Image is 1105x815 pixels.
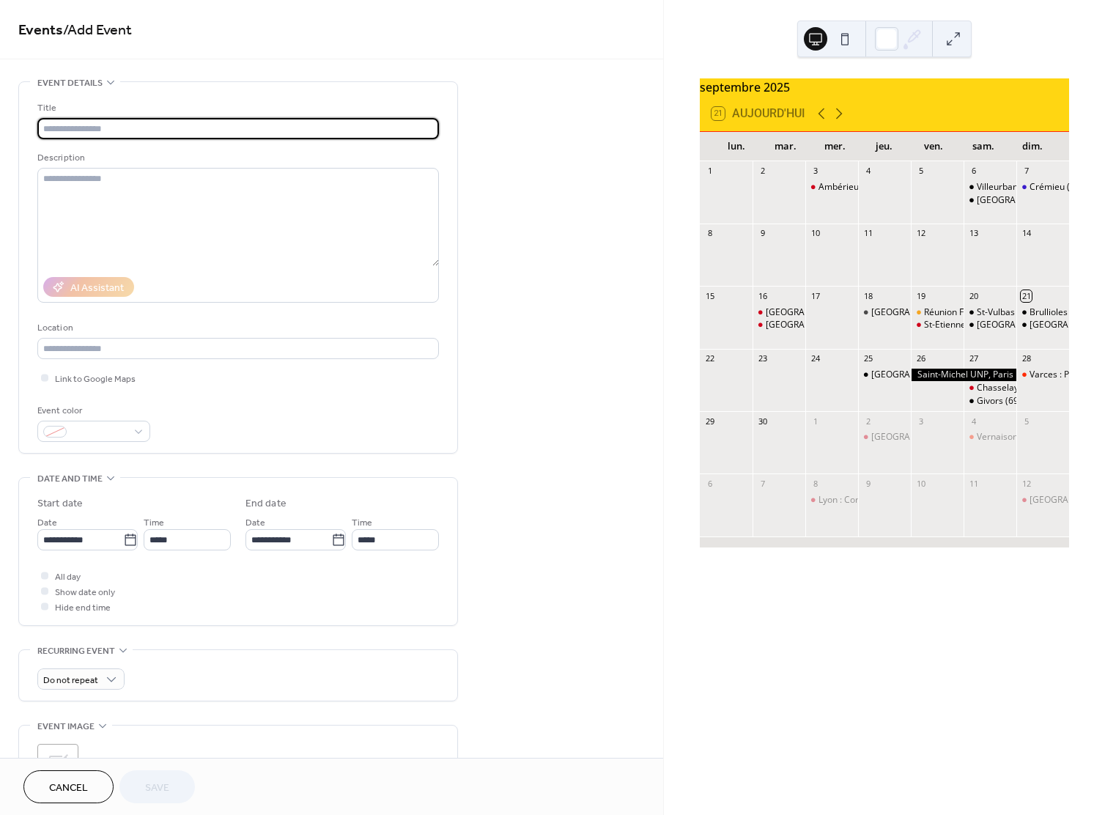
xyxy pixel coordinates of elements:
div: 9 [757,228,768,239]
div: Location [37,320,436,336]
span: Date [245,515,265,531]
span: Show date only [55,585,115,600]
div: 15 [704,290,715,301]
div: 6 [704,478,715,489]
div: Givors (69):[PERSON_NAME] [977,395,1093,407]
div: Brullioles (69). Repas Légion [1016,306,1069,319]
button: Cancel [23,770,114,803]
div: septembre 2025 [700,78,1069,96]
div: St-Etienne. Conf; terrorisme [924,319,1038,331]
div: Event color [37,403,147,418]
div: Chasselay (69) Tata sénégalais [964,382,1016,394]
div: 25 [862,353,873,364]
div: Lyon : Journées patrimoine [1016,319,1069,331]
div: Lyon. Dédicace [858,431,911,443]
div: mar. [761,132,810,161]
div: 1 [704,166,715,177]
a: Events [18,16,63,45]
div: 14 [1021,228,1032,239]
div: End date [245,496,287,512]
div: [GEOGRAPHIC_DATA] : Harkis [871,369,993,381]
div: Givors (69):Harkis [964,395,1016,407]
div: Varces : Passation de commandement 7ème BCA [1016,369,1069,381]
div: dim. [1008,132,1057,161]
div: 12 [915,228,926,239]
span: Date [37,515,57,531]
div: mer. [810,132,860,161]
div: St-Vulbas (01) : Passeurs du clair de lune [964,306,1016,319]
span: Event details [37,75,103,91]
span: Cancel [49,781,88,796]
div: ven. [909,132,958,161]
span: Time [144,515,164,531]
span: / Add Event [63,16,132,45]
div: Saint-Michel UNP, Paris [911,369,1016,381]
span: Link to Google Maps [55,372,136,387]
span: Time [352,515,372,531]
div: ; [37,744,78,785]
div: 17 [810,290,821,301]
div: [GEOGRAPHIC_DATA]. Aviation [766,306,892,319]
div: 4 [862,166,873,177]
div: sam. [958,132,1008,161]
div: Ambérieu (01) Prise de commandement [818,181,982,193]
div: 22 [704,353,715,364]
div: 5 [915,166,926,177]
div: 12 [1021,478,1032,489]
div: 5 [1021,416,1032,427]
div: 10 [915,478,926,489]
div: Start date [37,496,83,512]
div: 3 [810,166,821,177]
div: 1 [810,416,821,427]
div: 4 [968,416,979,427]
div: Vernaison (69) Saint-Michel [964,431,1016,443]
div: Title [37,100,436,116]
div: [GEOGRAPHIC_DATA]. Dédicace [871,431,1002,443]
div: Villeurbanne (69) Libération [977,181,1090,193]
span: Recurring event [37,643,115,659]
div: 9 [862,478,873,489]
div: 29 [704,416,715,427]
div: 3 [915,416,926,427]
div: 7 [1021,166,1032,177]
div: Lyon. Montluc [753,319,805,331]
div: lun. [712,132,761,161]
div: Lyon : Harkis [858,369,911,381]
div: 6 [968,166,979,177]
div: Villeurbanne (69) Libération [964,181,1016,193]
div: 8 [704,228,715,239]
div: Description [37,150,436,166]
div: Grenoble : Bazeilles [858,306,911,319]
span: Event image [37,719,95,734]
span: Date and time [37,471,103,487]
div: 7 [757,478,768,489]
div: [GEOGRAPHIC_DATA] : Bazeilles [871,306,1003,319]
div: 11 [862,228,873,239]
div: 10 [810,228,821,239]
div: 18 [862,290,873,301]
div: 26 [915,353,926,364]
span: Hide end time [55,600,111,616]
div: 11 [968,478,979,489]
div: Lyon. Messe des Armées [1016,494,1069,506]
div: 21 [1021,290,1032,301]
div: 23 [757,353,768,364]
div: 19 [915,290,926,301]
div: Lyon. Libération [964,194,1016,207]
div: jeu. [860,132,909,161]
span: All day [55,569,81,585]
div: 27 [968,353,979,364]
span: Do not repeat [43,672,98,689]
div: 13 [968,228,979,239]
div: [GEOGRAPHIC_DATA]. [GEOGRAPHIC_DATA] [766,319,947,331]
div: 30 [757,416,768,427]
div: 24 [810,353,821,364]
div: 20 [968,290,979,301]
div: Lyon : Journée Patrimoine [964,319,1016,331]
div: Lyon : Conférence désinformation [805,494,858,506]
div: Réunion FARAC [924,306,986,319]
div: St-Etienne. Conf; terrorisme [911,319,964,331]
div: 2 [757,166,768,177]
div: Ambérieu (01) Prise de commandement [805,181,858,193]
